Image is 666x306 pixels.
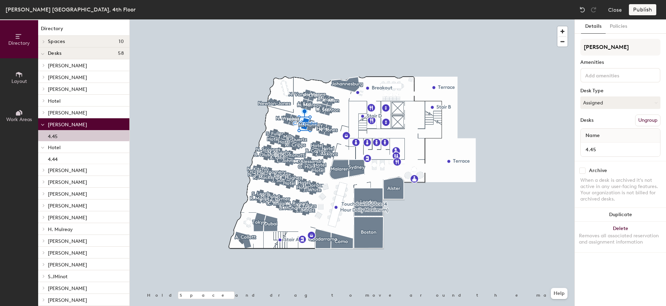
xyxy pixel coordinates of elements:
[48,145,61,151] span: Hotel
[48,286,87,291] span: [PERSON_NAME]
[48,274,68,280] span: S.JMinot
[48,86,87,92] span: [PERSON_NAME]
[48,98,61,104] span: Hotel
[8,40,30,46] span: Directory
[38,25,129,36] h1: Directory
[581,19,606,34] button: Details
[48,203,87,209] span: [PERSON_NAME]
[48,63,87,69] span: [PERSON_NAME]
[48,122,87,128] span: [PERSON_NAME]
[48,75,87,80] span: [PERSON_NAME]
[582,129,603,142] span: Name
[48,168,87,173] span: [PERSON_NAME]
[48,238,87,244] span: [PERSON_NAME]
[579,6,586,13] img: Undo
[584,71,646,79] input: Add amenities
[582,145,659,154] input: Unnamed desk
[606,19,631,34] button: Policies
[118,51,124,56] span: 58
[48,297,87,303] span: [PERSON_NAME]
[48,227,73,232] span: H. Mulreay
[589,168,607,173] div: Archive
[551,288,567,299] button: Help
[48,154,58,162] p: 4.44
[590,6,597,13] img: Redo
[48,250,87,256] span: [PERSON_NAME]
[635,114,660,126] button: Ungroup
[119,39,124,44] span: 10
[580,88,660,94] div: Desk Type
[48,131,58,139] p: 4.45
[48,110,87,116] span: [PERSON_NAME]
[580,60,660,65] div: Amenities
[6,117,32,122] span: Work Areas
[580,118,594,123] div: Desks
[6,5,136,14] div: [PERSON_NAME] [GEOGRAPHIC_DATA], 4th Floor
[580,177,660,202] div: When a desk is archived it's not active in any user-facing features. Your organization is not bil...
[48,39,65,44] span: Spaces
[608,4,622,15] button: Close
[11,78,27,84] span: Layout
[575,208,666,222] button: Duplicate
[579,233,662,245] div: Removes all associated reservation and assignment information
[48,179,87,185] span: [PERSON_NAME]
[48,262,87,268] span: [PERSON_NAME]
[575,222,666,252] button: DeleteRemoves all associated reservation and assignment information
[48,215,87,221] span: [PERSON_NAME]
[48,191,87,197] span: [PERSON_NAME]
[48,51,61,56] span: Desks
[580,96,660,109] button: Assigned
